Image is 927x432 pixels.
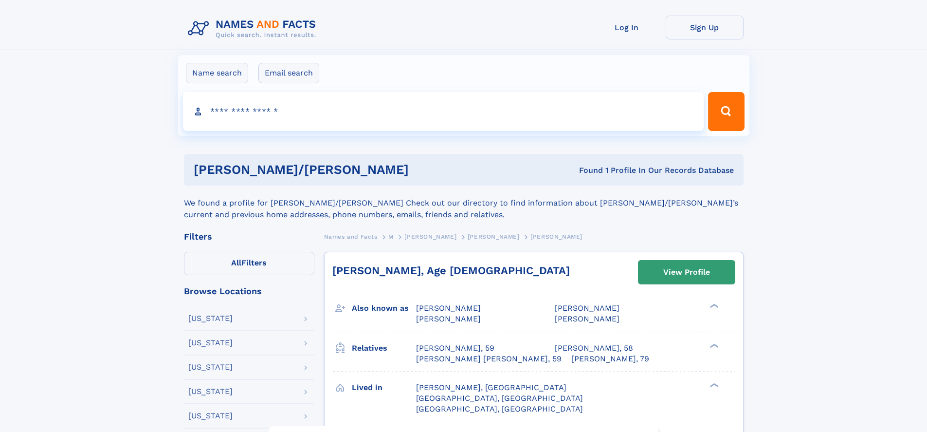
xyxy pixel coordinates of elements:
[416,314,481,323] span: [PERSON_NAME]
[468,233,520,240] span: [PERSON_NAME]
[194,164,494,176] h1: [PERSON_NAME]/[PERSON_NAME]
[468,230,520,243] a: [PERSON_NAME]
[571,354,649,364] a: [PERSON_NAME], 79
[184,16,324,42] img: Logo Names and Facts
[416,394,583,403] span: [GEOGRAPHIC_DATA], [GEOGRAPHIC_DATA]
[494,165,734,176] div: Found 1 Profile In Our Records Database
[186,63,248,83] label: Name search
[708,342,719,349] div: ❯
[188,363,233,371] div: [US_STATE]
[416,303,481,313] span: [PERSON_NAME]
[588,16,666,39] a: Log In
[188,315,233,322] div: [US_STATE]
[404,230,456,243] a: [PERSON_NAME]
[530,233,582,240] span: [PERSON_NAME]
[663,261,710,283] div: View Profile
[416,354,562,364] a: [PERSON_NAME] [PERSON_NAME], 59
[555,343,633,354] a: [PERSON_NAME], 58
[416,343,494,354] a: [PERSON_NAME], 59
[258,63,319,83] label: Email search
[666,16,744,39] a: Sign Up
[555,303,619,313] span: [PERSON_NAME]
[708,92,744,131] button: Search Button
[324,230,378,243] a: Names and Facts
[332,264,570,277] a: [PERSON_NAME], Age [DEMOGRAPHIC_DATA]
[188,388,233,395] div: [US_STATE]
[388,233,394,240] span: M
[352,300,416,317] h3: Also known as
[388,230,394,243] a: M
[231,258,241,267] span: All
[404,233,456,240] span: [PERSON_NAME]
[352,340,416,357] h3: Relatives
[188,339,233,347] div: [US_STATE]
[184,287,314,296] div: Browse Locations
[555,314,619,323] span: [PERSON_NAME]
[188,412,233,420] div: [US_STATE]
[638,261,735,284] a: View Profile
[416,404,583,413] span: [GEOGRAPHIC_DATA], [GEOGRAPHIC_DATA]
[352,379,416,396] h3: Lived in
[184,232,314,241] div: Filters
[708,303,719,309] div: ❯
[183,92,704,131] input: search input
[184,252,314,275] label: Filters
[416,383,566,392] span: [PERSON_NAME], [GEOGRAPHIC_DATA]
[184,186,744,221] div: We found a profile for [PERSON_NAME]/[PERSON_NAME] Check out our directory to find information ab...
[708,382,719,388] div: ❯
